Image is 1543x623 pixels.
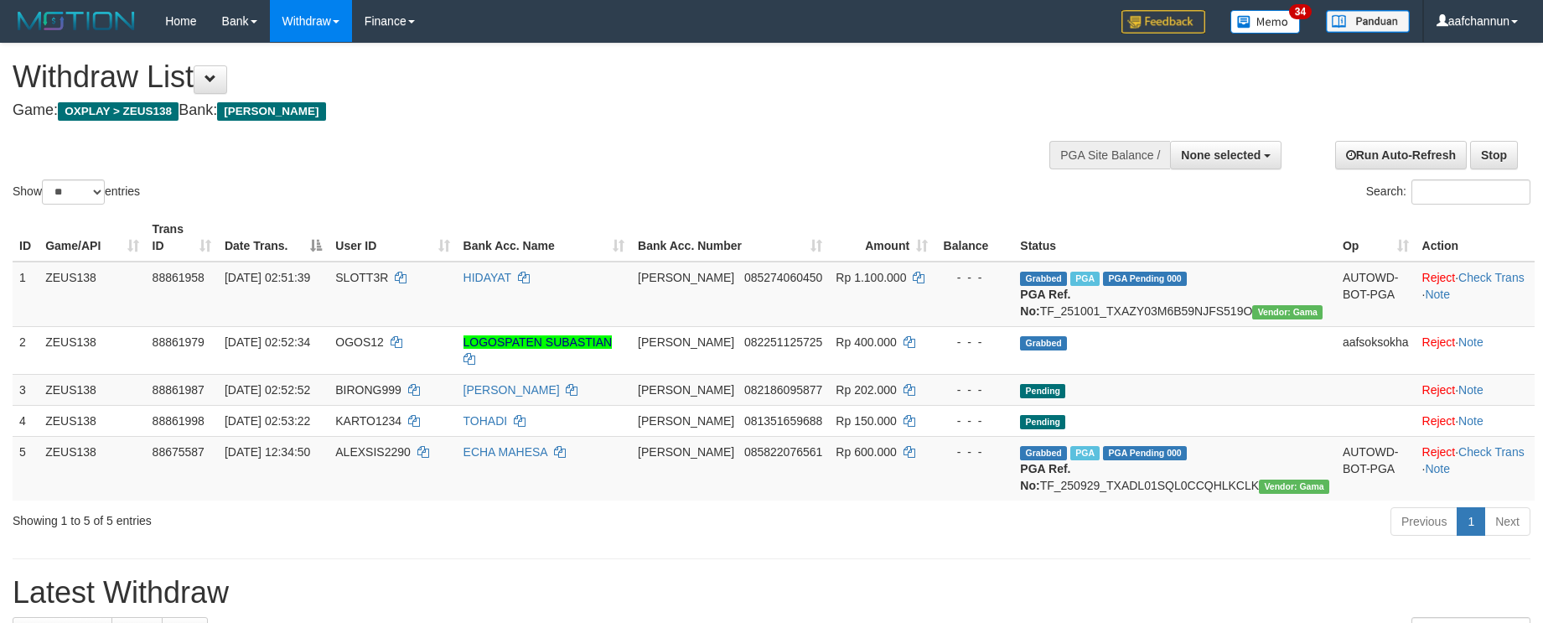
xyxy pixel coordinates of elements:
td: 2 [13,326,39,374]
select: Showentries [42,179,105,205]
span: 88861958 [153,271,205,284]
span: [PERSON_NAME] [638,414,734,428]
img: Button%20Memo.svg [1230,10,1301,34]
th: Amount: activate to sort column ascending [829,214,935,262]
div: - - - [941,269,1007,286]
td: · [1416,374,1535,405]
a: Previous [1390,507,1458,536]
span: Pending [1020,384,1065,398]
td: 3 [13,374,39,405]
td: ZEUS138 [39,262,145,327]
td: AUTOWD-BOT-PGA [1336,262,1416,327]
div: - - - [941,444,1007,460]
span: [PERSON_NAME] [217,102,325,121]
div: PGA Site Balance / [1049,141,1170,169]
th: User ID: activate to sort column ascending [329,214,456,262]
span: [PERSON_NAME] [638,445,734,459]
img: MOTION_logo.png [13,8,140,34]
th: ID [13,214,39,262]
span: Marked by aaftrukkakada [1070,272,1100,286]
a: Reject [1422,383,1456,397]
span: [PERSON_NAME] [638,335,734,349]
a: Note [1458,335,1483,349]
td: TF_251001_TXAZY03M6B59NJFS519O [1013,262,1336,327]
a: Note [1458,414,1483,428]
span: 88861979 [153,335,205,349]
span: Grabbed [1020,336,1067,350]
span: [PERSON_NAME] [638,383,734,397]
span: 34 [1289,4,1312,19]
span: Copy 082251125725 to clipboard [744,335,822,349]
span: [DATE] 02:51:39 [225,271,310,284]
td: ZEUS138 [39,326,145,374]
a: Stop [1470,141,1518,169]
a: [PERSON_NAME] [463,383,560,397]
span: Marked by aafpengsreynich [1070,446,1100,460]
td: · [1416,405,1535,436]
span: KARTO1234 [335,414,401,428]
a: Check Trans [1458,445,1525,459]
span: [DATE] 12:34:50 [225,445,310,459]
span: PGA Pending [1103,446,1187,460]
span: Copy 081351659688 to clipboard [744,414,822,428]
span: Copy 085822076561 to clipboard [744,445,822,459]
div: - - - [941,413,1007,429]
a: Reject [1422,414,1456,428]
div: - - - [941,382,1007,398]
a: ECHA MAHESA [463,445,547,459]
span: Rp 1.100.000 [836,271,906,284]
span: Grabbed [1020,446,1067,460]
input: Search: [1411,179,1530,205]
td: · [1416,326,1535,374]
th: Balance [935,214,1013,262]
a: Reject [1422,335,1456,349]
td: ZEUS138 [39,374,145,405]
td: TF_250929_TXADL01SQL0CCQHLKCLK [1013,436,1336,501]
label: Search: [1366,179,1530,205]
span: ALEXSIS2290 [335,445,411,459]
a: LOGOSPATEN SUBASTIAN [463,335,613,349]
th: Action [1416,214,1535,262]
span: Rp 600.000 [836,445,896,459]
span: BIRONG999 [335,383,401,397]
a: Note [1425,462,1450,475]
button: None selected [1170,141,1282,169]
a: Reject [1422,445,1456,459]
td: ZEUS138 [39,436,145,501]
span: [DATE] 02:52:52 [225,383,310,397]
span: 88861987 [153,383,205,397]
span: OXPLAY > ZEUS138 [58,102,179,121]
td: aafsoksokha [1336,326,1416,374]
th: Date Trans.: activate to sort column descending [218,214,329,262]
th: Bank Acc. Name: activate to sort column ascending [457,214,632,262]
td: · · [1416,436,1535,501]
span: [DATE] 02:52:34 [225,335,310,349]
span: Copy 085274060450 to clipboard [744,271,822,284]
th: Game/API: activate to sort column ascending [39,214,145,262]
span: Vendor URL: https://trx31.1velocity.biz [1252,305,1323,319]
a: Note [1425,288,1450,301]
a: Check Trans [1458,271,1525,284]
h1: Latest Withdraw [13,576,1530,610]
th: Trans ID: activate to sort column ascending [146,214,218,262]
span: Grabbed [1020,272,1067,286]
div: Showing 1 to 5 of 5 entries [13,506,630,529]
b: PGA Ref. No: [1020,462,1070,492]
td: 1 [13,262,39,327]
span: [DATE] 02:53:22 [225,414,310,428]
th: Status [1013,214,1336,262]
label: Show entries [13,179,140,205]
a: HIDAYAT [463,271,511,284]
a: 1 [1457,507,1485,536]
td: ZEUS138 [39,405,145,436]
span: Rp 150.000 [836,414,896,428]
td: · · [1416,262,1535,327]
a: Note [1458,383,1483,397]
b: PGA Ref. No: [1020,288,1070,318]
h4: Game: Bank: [13,102,1012,119]
span: Copy 082186095877 to clipboard [744,383,822,397]
h1: Withdraw List [13,60,1012,94]
span: Pending [1020,415,1065,429]
td: AUTOWD-BOT-PGA [1336,436,1416,501]
span: PGA Pending [1103,272,1187,286]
